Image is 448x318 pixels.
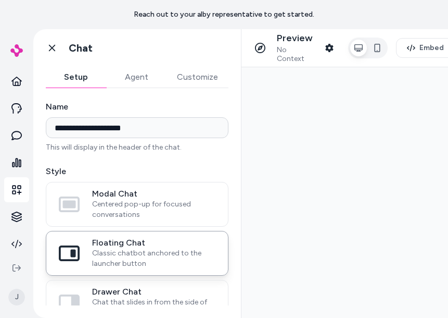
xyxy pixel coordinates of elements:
span: Centered pop-up for focused conversations [92,199,215,220]
button: Customize [167,67,228,88]
p: Preview [277,32,313,44]
p: This will display in the header of the chat. [46,142,228,153]
p: Reach out to your alby representative to get started. [134,9,314,20]
label: Name [46,101,228,113]
span: Embed [419,43,444,53]
button: Agent [106,67,167,88]
button: Setup [46,67,106,88]
span: Chat that slides in from the side of the page [92,297,215,318]
img: alby Logo [10,44,23,57]
label: Style [46,165,228,178]
span: No Context [277,45,313,64]
button: J [6,280,27,314]
span: Drawer Chat [92,287,215,297]
span: Modal Chat [92,189,215,199]
span: Floating Chat [92,238,215,248]
span: J [8,289,25,305]
span: Classic chatbot anchored to the launcher button [92,248,215,269]
h1: Chat [69,42,93,55]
